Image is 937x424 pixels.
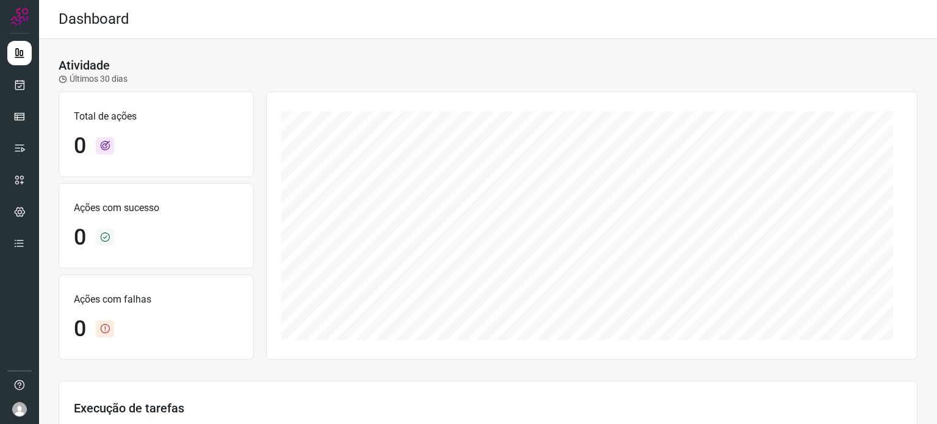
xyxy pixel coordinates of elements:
[59,73,127,85] p: Últimos 30 dias
[59,10,129,28] h2: Dashboard
[12,402,27,417] img: avatar-user-boy.jpg
[59,58,110,73] h3: Atividade
[74,316,86,342] h1: 0
[74,133,86,159] h1: 0
[74,201,239,215] p: Ações com sucesso
[10,7,29,26] img: Logo
[74,292,239,307] p: Ações com falhas
[74,109,239,124] p: Total de ações
[74,401,902,415] h3: Execução de tarefas
[74,225,86,251] h1: 0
